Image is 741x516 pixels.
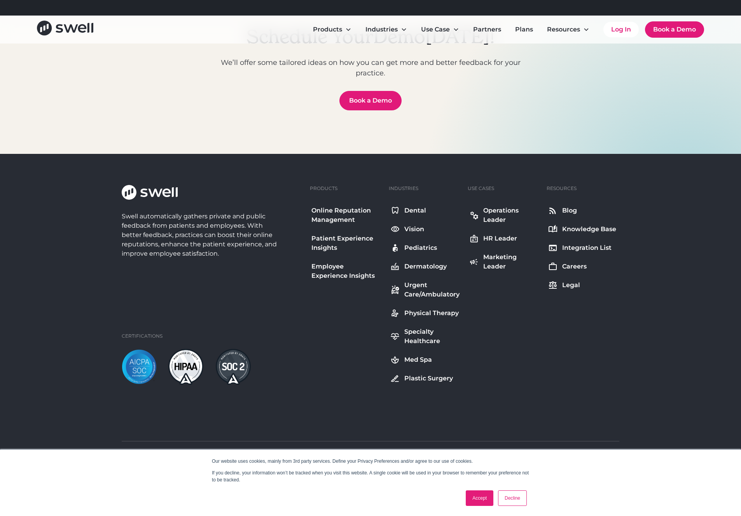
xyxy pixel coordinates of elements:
a: Pediatrics [389,242,461,254]
div: Use Cases [468,185,494,192]
a: Integration List [547,242,618,254]
a: Operations Leader [468,204,540,226]
div: Online Reputation Management [311,206,381,225]
div: Products [307,22,358,37]
div: Vision [404,225,424,234]
a: Book a Demo [339,91,402,110]
a: home [37,21,93,38]
div: Knowledge Base [562,225,616,234]
a: Vision [389,223,461,235]
h2: Schedule Your [DATE]! [246,26,495,48]
div: Urgent Care/Ambulatory [404,281,460,299]
a: Book a Demo [645,21,704,38]
a: Accept [466,490,493,506]
a: Urgent Care/Ambulatory [389,279,461,301]
a: Online Reputation Management [310,204,383,226]
a: Employee Experience Insights [310,260,383,282]
div: Resources [541,22,596,37]
img: hipaa-light.png [168,349,203,385]
a: Log In [603,22,639,37]
a: Decline [498,490,527,506]
div: Swell automatically gathers private and public feedback from patients and employees. With better ... [122,212,280,258]
div: Industries [365,25,398,34]
div: Operations Leader [483,206,539,225]
a: Blog [547,204,618,217]
div: Resources [547,25,580,34]
div: Patient Experience Insights [311,234,381,253]
div: Plastic Surgery [404,374,453,383]
div: Resources [547,185,577,192]
p: Our website uses cookies, mainly from 3rd party services. Define your Privacy Preferences and/or ... [212,458,529,465]
div: Dermatology [404,262,447,271]
a: Specialty Healthcare [389,326,461,347]
div: Industries [389,185,418,192]
a: HR Leader [468,232,540,245]
div: Dental [404,206,426,215]
a: Legal [547,279,618,291]
div: Physical Therapy [404,309,459,318]
div: Products [313,25,342,34]
div: Products [310,185,337,192]
p: We’ll offer some tailored ideas on how you can get more and better feedback for your practice. [207,58,534,78]
a: Patient Experience Insights [310,232,383,254]
a: Careers [547,260,618,273]
div: Pediatrics [404,243,437,253]
a: Plastic Surgery [389,372,461,385]
div: Marketing Leader [483,253,539,271]
div: Industries [359,22,413,37]
div: Blog [562,206,577,215]
img: soc2-dark.png [216,349,251,385]
a: Dermatology [389,260,461,273]
div: Employee Experience Insights [311,262,381,281]
div: Careers [562,262,587,271]
iframe: Chat Widget [604,432,741,516]
div: Use Case [415,22,465,37]
a: Knowledge Base [547,223,618,235]
div: Specialty Healthcare [404,327,460,346]
div: Med Spa [404,355,432,364]
div: Use Case [421,25,450,34]
a: Dental [389,204,461,217]
a: Physical Therapy [389,307,461,319]
div: Integration List [562,243,612,253]
a: Plans [509,22,539,37]
a: Med Spa [389,354,461,366]
div: HR Leader [483,234,517,243]
div: Certifications [122,333,163,340]
a: Marketing Leader [468,251,540,273]
p: If you decline, your information won’t be tracked when you visit this website. A single cookie wi... [212,469,529,483]
a: Partners [467,22,507,37]
div: Legal [562,281,580,290]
